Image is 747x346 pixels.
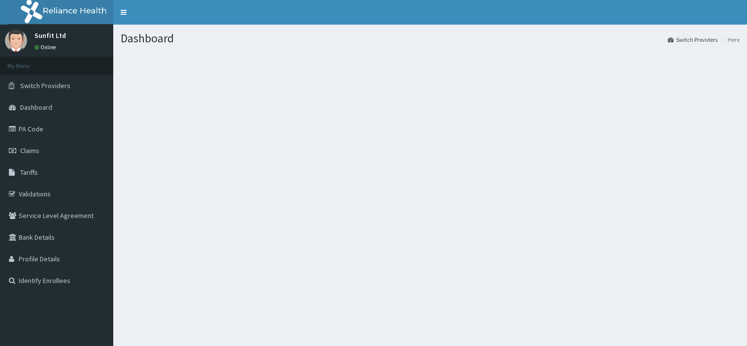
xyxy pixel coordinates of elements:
[668,35,717,44] a: Switch Providers
[20,146,39,155] span: Claims
[34,44,58,51] a: Online
[5,30,27,52] img: User Image
[121,32,740,45] h1: Dashboard
[20,81,70,90] span: Switch Providers
[20,168,38,177] span: Tariffs
[718,35,740,44] li: Here
[20,103,52,112] span: Dashboard
[34,32,66,39] p: Sunfit Ltd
